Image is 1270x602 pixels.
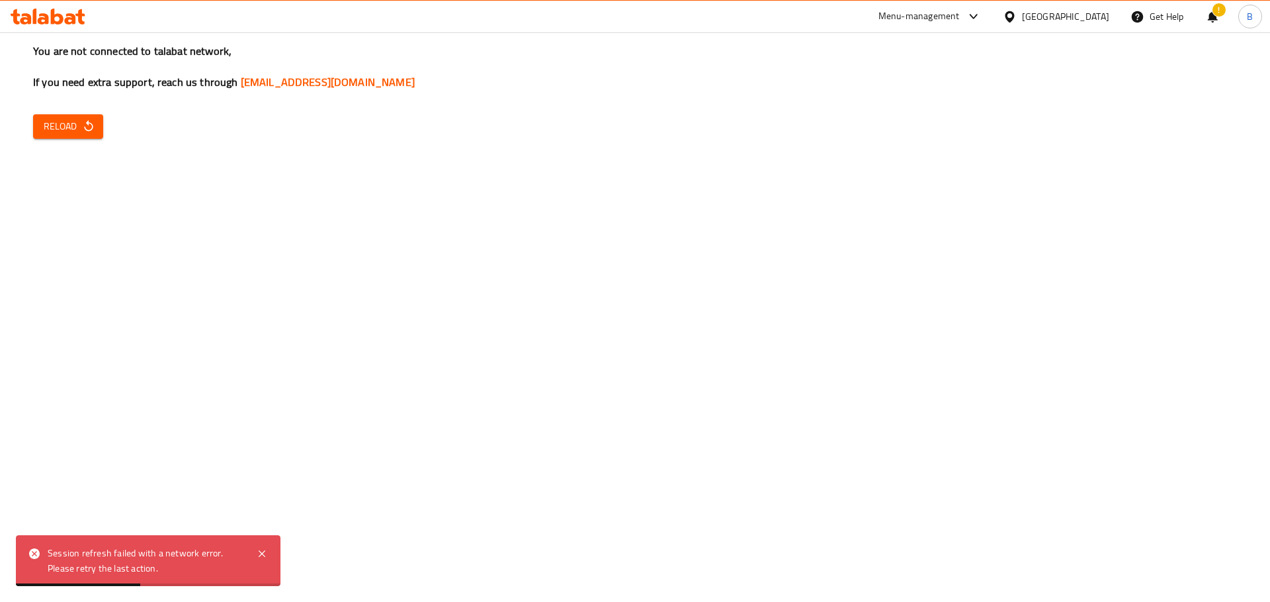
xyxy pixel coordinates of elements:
[33,114,103,139] button: Reload
[1022,9,1109,24] div: [GEOGRAPHIC_DATA]
[241,72,415,92] a: [EMAIL_ADDRESS][DOMAIN_NAME]
[33,44,1237,90] h3: You are not connected to talabat network, If you need extra support, reach us through
[48,546,243,576] div: Session refresh failed with a network error. Please retry the last action.
[1247,9,1253,24] span: B
[878,9,960,24] div: Menu-management
[44,118,93,135] span: Reload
